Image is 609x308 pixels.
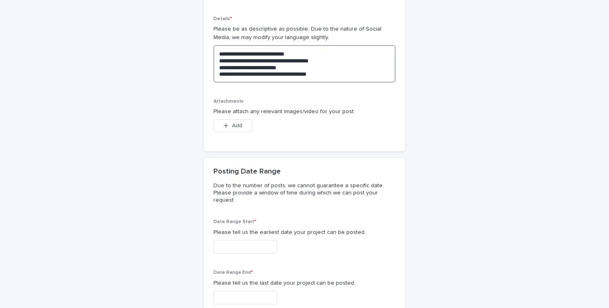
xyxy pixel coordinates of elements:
[213,279,396,287] p: Please tell us the last date your project can be posted.
[213,182,392,204] p: Due to the number of posts, we cannot guarantee a specific date. Please provide a window of time ...
[213,167,281,176] h2: Posting Date Range
[213,219,256,224] span: Date Range Start
[213,119,252,132] button: Add
[213,107,396,116] p: Please attach any relevant images/video for your post.
[213,25,396,42] p: Please be as descriptive as possible. Due to the nature of Social Media, we may modify your langu...
[213,99,244,104] span: Attachments
[213,228,396,237] p: Please tell us the earliest date your project can be posted.
[213,270,253,275] span: Date Range End
[232,123,242,128] span: Add
[213,17,232,21] span: Details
